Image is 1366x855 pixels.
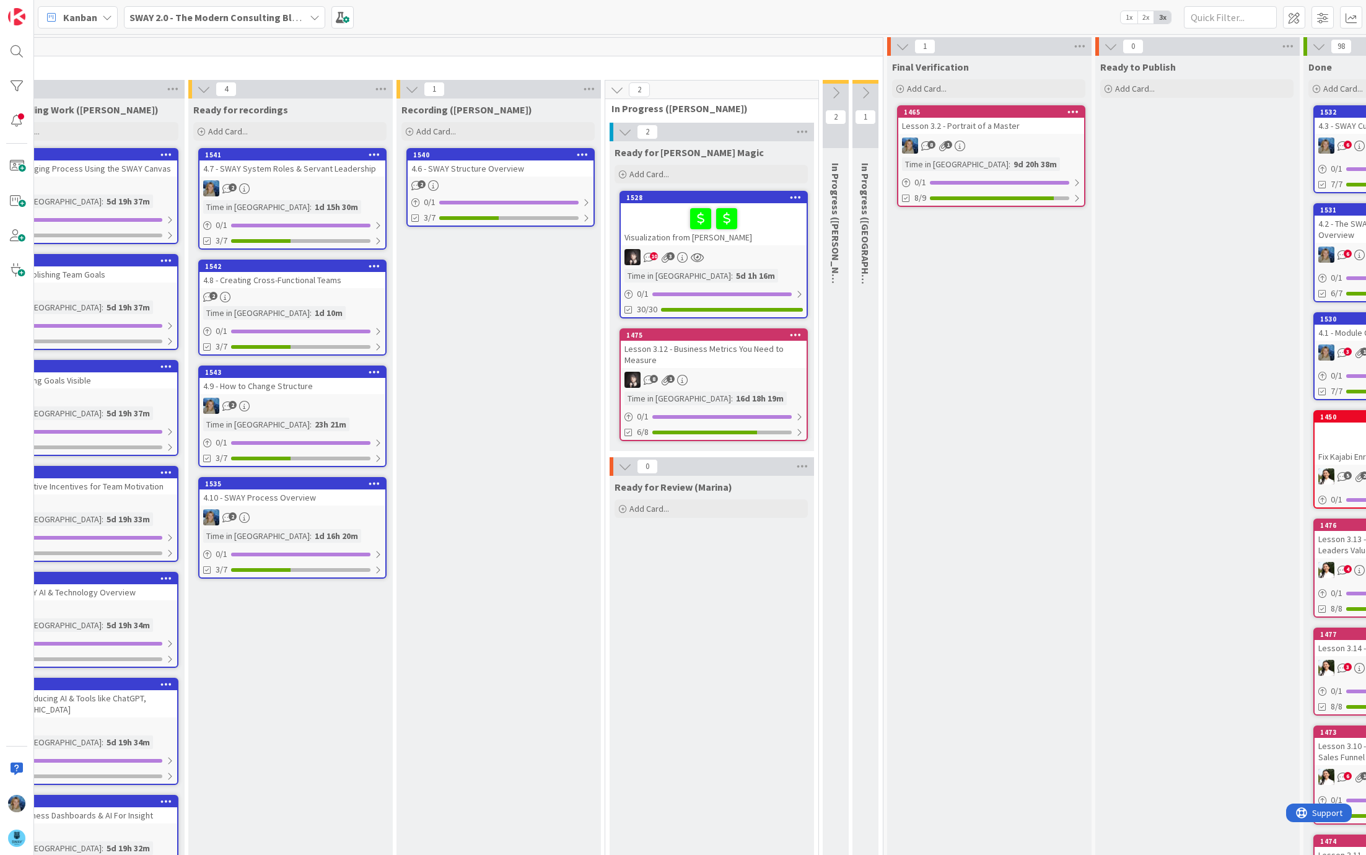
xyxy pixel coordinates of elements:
div: 1528 [626,193,807,202]
div: Time in [GEOGRAPHIC_DATA] [203,418,310,431]
img: AK [1318,468,1334,484]
span: 5 [1344,471,1352,480]
span: 0 / 1 [216,325,227,338]
img: avatar [8,830,25,847]
img: AK [1318,769,1334,785]
span: 0 / 1 [1331,587,1342,600]
span: : [102,300,103,314]
span: 3/7 [216,452,227,465]
span: 4 [216,82,237,97]
div: 1542 [205,262,385,271]
div: 4.8 - Creating Cross-Functional Teams [199,272,385,288]
div: Time in [GEOGRAPHIC_DATA] [203,529,310,543]
span: 6 [1344,772,1352,780]
b: SWAY 2.0 - The Modern Consulting Blueprint [129,11,325,24]
div: 5d 19h 32m [103,841,153,855]
span: : [102,512,103,526]
div: 1475 [621,330,807,341]
div: 5d 19h 37m [103,300,153,314]
div: 5d 19h 37m [103,406,153,420]
div: 1543 [205,368,385,377]
div: BN [621,249,807,265]
span: 0 / 1 [1331,271,1342,284]
span: 2 [229,183,237,191]
img: MA [203,398,219,414]
span: Support [26,2,56,17]
span: : [310,306,312,320]
div: 1d 10m [312,306,346,320]
div: MA [898,138,1084,154]
span: Kanban [63,10,97,25]
div: 1535 [205,480,385,488]
span: 1 [855,110,876,125]
div: 1540 [413,151,593,159]
div: 1543 [199,367,385,378]
span: : [310,418,312,431]
div: 1528 [621,192,807,203]
span: 2 [825,110,846,125]
div: Lesson 3.2 - Portrait of a Master [898,118,1084,134]
span: 0 / 1 [1331,794,1342,807]
span: 0 [637,459,658,474]
img: BN [624,249,641,265]
div: Lesson 3.12 - Business Metrics You Need to Measure [621,341,807,368]
span: 1 [667,375,675,383]
span: : [102,735,103,749]
div: 5d 1h 16m [733,269,778,283]
span: 10 [650,252,658,260]
a: 15434.9 - How to Change StructureMATime in [GEOGRAPHIC_DATA]:23h 21m0/13/7 [198,366,387,467]
span: Ready for Review (Marina) [615,481,732,493]
div: Time in [GEOGRAPHIC_DATA] [203,306,310,320]
span: : [102,406,103,420]
div: MA [199,180,385,196]
div: 9d 20h 38m [1010,157,1060,171]
a: 15404.6 - SWAY Structure Overview0/13/7 [406,148,595,227]
div: 15434.9 - How to Change Structure [199,367,385,394]
span: 1 [944,141,952,149]
span: 3/7 [216,563,227,576]
span: 8 [927,141,935,149]
span: 0 / 1 [216,219,227,232]
div: Time in [GEOGRAPHIC_DATA] [624,392,731,405]
span: 2 [209,292,217,300]
div: Time in [GEOGRAPHIC_DATA] [203,200,310,214]
div: 1d 15h 30m [312,200,361,214]
div: 4.7 - SWAY System Roles & Servant Leadership [199,160,385,177]
span: Add Card... [1323,83,1363,94]
a: 15354.10 - SWAY Process OverviewMATime in [GEOGRAPHIC_DATA]:1d 16h 20m0/13/7 [198,477,387,579]
a: 1528Visualization from [PERSON_NAME]BNTime in [GEOGRAPHIC_DATA]:5d 1h 16m0/130/30 [620,191,808,318]
div: 0/1 [898,175,1084,190]
span: 2 [637,125,658,139]
div: 0/1 [199,546,385,562]
div: 1475 [626,331,807,340]
div: 5d 19h 34m [103,618,153,632]
span: 6 [1344,250,1352,258]
span: 7/7 [1331,178,1342,191]
span: 3/7 [216,340,227,353]
span: 0 / 1 [914,176,926,189]
div: 5d 19h 37m [103,195,153,208]
div: 0/1 [621,286,807,302]
div: 23h 21m [312,418,349,431]
span: 2 [629,82,650,97]
span: Done [1308,61,1332,73]
span: Add Card... [208,126,248,137]
span: 0 / 1 [1331,685,1342,698]
span: 8/8 [1331,700,1342,713]
span: : [310,200,312,214]
div: Time in [GEOGRAPHIC_DATA] [902,157,1009,171]
span: 4 [1344,565,1352,573]
img: MA [8,795,25,812]
span: 8/8 [1331,602,1342,615]
span: 3 [667,252,675,260]
span: 2x [1137,11,1154,24]
div: 1465Lesson 3.2 - Portrait of a Master [898,107,1084,134]
span: 2 [229,401,237,409]
img: Visit kanbanzone.com [8,8,25,25]
input: Quick Filter... [1184,6,1277,28]
span: 0 / 1 [424,196,436,209]
span: 2 [229,512,237,520]
span: Add Card... [1115,83,1155,94]
div: 1475Lesson 3.12 - Business Metrics You Need to Measure [621,330,807,368]
div: 1465 [898,107,1084,118]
